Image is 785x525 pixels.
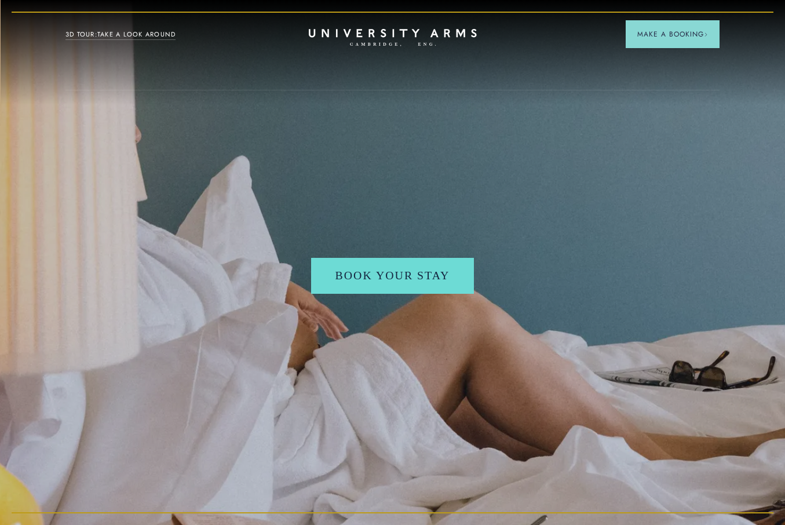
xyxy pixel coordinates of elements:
button: Make a BookingArrow icon [626,20,720,48]
a: Home [309,29,477,47]
a: Book your stay [311,258,474,294]
img: Arrow icon [704,32,708,37]
span: Make a Booking [637,29,708,39]
a: 3D TOUR:TAKE A LOOK AROUND [65,30,176,40]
